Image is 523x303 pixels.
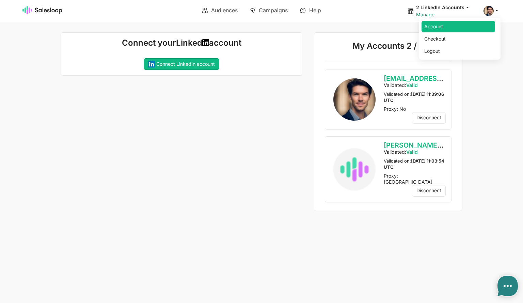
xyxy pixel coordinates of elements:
[422,21,495,32] a: Account
[422,33,495,45] a: Checkout
[245,4,292,16] a: Campaigns
[384,149,446,155] p: Validated:
[422,45,495,57] a: Logout
[295,4,326,16] a: Help
[384,106,446,112] p: Proxy: No
[324,41,452,53] p: My Accounts 2 / 4
[333,164,339,169] img: Profile Image
[384,91,444,103] strong: [DATE] 11:39:06 UTC
[384,158,444,170] small: Validated on:
[406,149,418,155] span: Valid
[406,82,418,88] span: Valid
[22,6,63,14] img: Salesloop
[384,82,446,88] p: Validated:
[384,173,446,185] p: Proxy: [GEOGRAPHIC_DATA]
[148,61,155,67] img: linkedin-square-logo.svg
[176,38,202,48] strong: Linked
[412,185,446,197] a: Disconnect
[384,158,444,170] strong: [DATE] 11:03:54 UTC
[333,78,376,121] img: Profile Image
[144,58,219,70] a: Connect LinkedIn account
[412,112,446,124] a: Disconnect
[416,12,434,17] a: Manage
[416,4,475,11] button: 2 LinkedIn Accounts
[66,38,297,48] h1: Connect your account
[384,91,444,103] small: Validated on:
[197,4,242,16] a: Audiences
[384,74,500,82] span: [EMAIL_ADDRESS][DOMAIN_NAME]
